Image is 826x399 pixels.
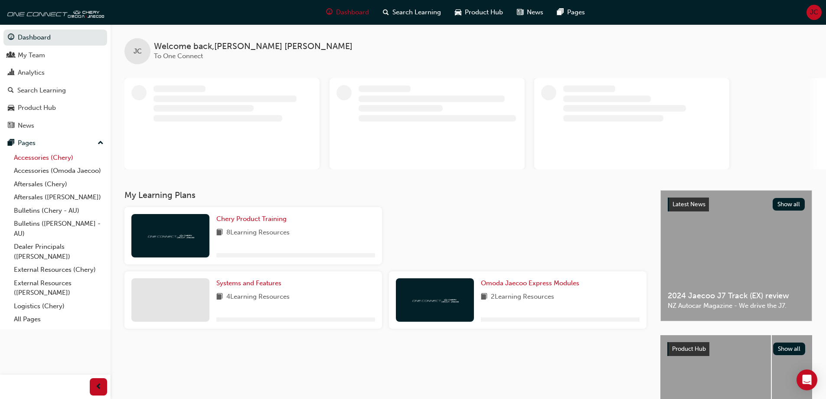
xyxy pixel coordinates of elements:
[668,301,805,311] span: NZ Autocar Magazine - We drive the J7.
[481,292,487,303] span: book-icon
[10,164,107,178] a: Accessories (Omoda Jaecoo)
[3,135,107,151] button: Pages
[481,279,579,287] span: Omoda Jaecoo Express Modules
[3,30,107,46] a: Dashboard
[8,34,14,42] span: guage-icon
[448,3,510,21] a: car-iconProduct Hub
[154,52,203,60] span: To One Connect
[10,204,107,218] a: Bulletins (Chery - AU)
[8,139,14,147] span: pages-icon
[95,382,102,392] span: prev-icon
[8,122,14,130] span: news-icon
[806,5,822,20] button: JC
[17,86,66,96] div: Search Learning
[216,228,223,238] span: book-icon
[810,7,818,17] span: JC
[124,190,646,200] h3: My Learning Plans
[3,100,107,116] a: Product Hub
[226,228,290,238] span: 8 Learning Resources
[18,68,45,78] div: Analytics
[216,279,281,287] span: Systems and Features
[481,278,583,288] a: Omoda Jaecoo Express Modules
[18,103,56,113] div: Product Hub
[10,240,107,263] a: Dealer Principals ([PERSON_NAME])
[10,217,107,240] a: Bulletins ([PERSON_NAME] - AU)
[3,82,107,99] a: Search Learning
[8,104,14,112] span: car-icon
[18,121,34,131] div: News
[8,52,14,59] span: people-icon
[465,7,503,17] span: Product Hub
[411,296,459,304] img: oneconnect
[216,214,290,224] a: Chery Product Training
[668,198,805,211] a: Latest NewsShow all
[8,69,14,77] span: chart-icon
[672,345,706,353] span: Product Hub
[3,118,107,134] a: News
[319,3,376,21] a: guage-iconDashboard
[18,138,36,148] div: Pages
[510,3,550,21] a: news-iconNews
[3,28,107,135] button: DashboardMy TeamAnalyticsSearch LearningProduct HubNews
[517,7,523,18] span: news-icon
[8,87,14,95] span: search-icon
[10,151,107,165] a: Accessories (Chery)
[216,278,285,288] a: Systems and Features
[326,7,333,18] span: guage-icon
[550,3,592,21] a: pages-iconPages
[336,7,369,17] span: Dashboard
[3,47,107,63] a: My Team
[567,7,585,17] span: Pages
[98,138,104,149] span: up-icon
[10,313,107,326] a: All Pages
[4,3,104,21] img: oneconnect
[667,342,805,356] a: Product HubShow all
[673,201,705,208] span: Latest News
[147,231,194,240] img: oneconnect
[660,190,812,321] a: Latest NewsShow all2024 Jaecoo J7 Track (EX) reviewNZ Autocar Magazine - We drive the J7.
[10,263,107,277] a: External Resources (Chery)
[773,198,805,211] button: Show all
[557,7,564,18] span: pages-icon
[383,7,389,18] span: search-icon
[527,7,543,17] span: News
[10,277,107,300] a: External Resources ([PERSON_NAME])
[392,7,441,17] span: Search Learning
[154,42,353,52] span: Welcome back , [PERSON_NAME] [PERSON_NAME]
[216,292,223,303] span: book-icon
[773,343,806,355] button: Show all
[226,292,290,303] span: 4 Learning Resources
[3,65,107,81] a: Analytics
[18,50,45,60] div: My Team
[491,292,554,303] span: 2 Learning Resources
[134,46,142,56] span: JC
[10,178,107,191] a: Aftersales (Chery)
[376,3,448,21] a: search-iconSearch Learning
[797,369,817,390] div: Open Intercom Messenger
[216,215,287,223] span: Chery Product Training
[10,191,107,204] a: Aftersales ([PERSON_NAME])
[668,291,805,301] span: 2024 Jaecoo J7 Track (EX) review
[10,300,107,313] a: Logistics (Chery)
[455,7,461,18] span: car-icon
